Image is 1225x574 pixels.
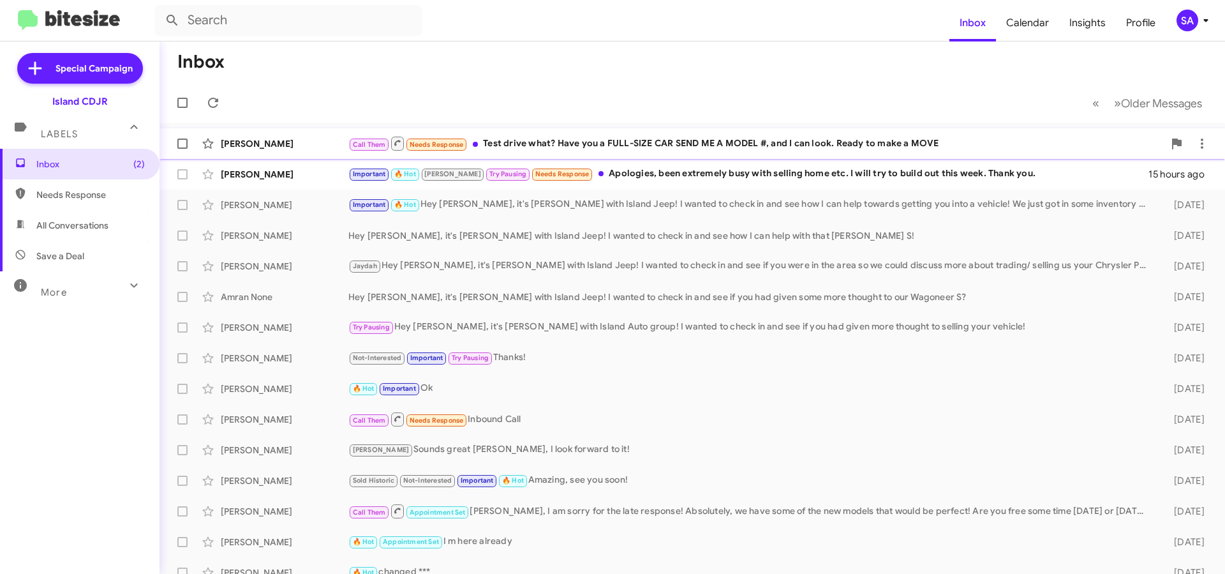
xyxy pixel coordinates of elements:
div: [DATE] [1154,413,1215,426]
div: [DATE] [1154,229,1215,242]
span: Try Pausing [452,354,489,362]
div: Hey [PERSON_NAME], it's [PERSON_NAME] with Island Jeep! I wanted to check in and see how I can he... [348,197,1154,212]
button: Previous [1085,90,1107,116]
div: 15 hours ago [1148,168,1215,181]
div: Island CDJR [52,95,108,108]
span: 🔥 Hot [353,538,375,546]
button: SA [1166,10,1211,31]
div: [PERSON_NAME] [221,474,348,487]
div: [PERSON_NAME] [221,505,348,518]
span: All Conversations [36,219,108,232]
div: Hey [PERSON_NAME], it's [PERSON_NAME] with Island Auto group! I wanted to check in and see if you... [348,320,1154,335]
div: [DATE] [1154,260,1215,273]
div: [PERSON_NAME] [221,229,348,242]
div: [PERSON_NAME] [221,321,348,334]
span: Sold Historic [353,476,395,485]
span: Appointment Set [410,508,466,517]
div: [DATE] [1154,474,1215,487]
input: Search [154,5,422,36]
span: Labels [41,128,78,140]
div: [PERSON_NAME] [221,352,348,365]
div: I m here already [348,534,1154,549]
div: Thanks! [348,351,1154,365]
span: (2) [133,158,145,170]
a: Profile [1116,4,1166,42]
div: [DATE] [1154,536,1215,548]
div: Hey [PERSON_NAME], it's [PERSON_NAME] with Island Jeep! I wanted to check in and see if you had g... [348,291,1154,303]
span: » [1114,95,1121,111]
span: Important [353,200,386,209]
span: Needs Response [36,188,145,201]
div: Ok [348,381,1154,396]
span: Jaydah [353,262,377,270]
div: [DATE] [1154,505,1215,518]
a: Special Campaign [17,53,143,84]
div: Hey [PERSON_NAME], it's [PERSON_NAME] with Island Jeep! I wanted to check in and see how I can he... [348,229,1154,242]
div: SA [1177,10,1198,31]
span: [PERSON_NAME] [353,446,410,454]
span: « [1092,95,1099,111]
button: Next [1106,90,1210,116]
div: [PERSON_NAME] [221,260,348,273]
span: Save a Deal [36,250,84,262]
span: Call Them [353,508,386,517]
div: [DATE] [1154,352,1215,365]
div: [PERSON_NAME] [221,413,348,426]
div: [PERSON_NAME] [221,199,348,211]
div: [DATE] [1154,444,1215,457]
span: Needs Response [410,416,464,425]
div: Amran None [221,291,348,303]
div: [DATE] [1154,291,1215,303]
div: [PERSON_NAME] [221,382,348,395]
div: [DATE] [1154,382,1215,395]
span: Try Pausing [353,323,390,331]
div: [PERSON_NAME] [221,168,348,181]
a: Insights [1059,4,1116,42]
span: Try Pausing [489,170,526,178]
span: Important [461,476,494,485]
span: Older Messages [1121,96,1202,110]
div: Hey [PERSON_NAME], it's [PERSON_NAME] with Island Jeep! I wanted to check in and see if you were ... [348,259,1154,273]
div: Amazing, see you soon! [348,473,1154,488]
span: Not-Interested [403,476,452,485]
nav: Page navigation example [1085,90,1210,116]
span: Important [410,354,443,362]
div: [DATE] [1154,321,1215,334]
h1: Inbox [177,52,225,72]
div: [PERSON_NAME] [221,137,348,150]
span: 🔥 Hot [353,384,375,393]
span: More [41,287,67,298]
div: Inbound Call [348,411,1154,427]
span: Call Them [353,140,386,149]
span: Important [383,384,416,393]
span: 🔥 Hot [394,200,416,209]
span: Important [353,170,386,178]
span: Needs Response [535,170,590,178]
div: Test drive what? Have you a FULL-SIZE CAR SEND ME A MODEL #, and I can look. Ready to make a MOVE [348,135,1164,151]
span: Needs Response [410,140,464,149]
span: Appointment Set [383,538,439,546]
div: [PERSON_NAME] [221,444,348,457]
span: Not-Interested [353,354,402,362]
span: Inbox [36,158,145,170]
div: [PERSON_NAME], I am sorry for the late response! Absolutely, we have some of the new models that ... [348,503,1154,519]
div: Apologies, been extremely busy with selling home etc. I will try to build out this week. Thank you. [348,167,1148,181]
span: 🔥 Hot [394,170,416,178]
div: [DATE] [1154,199,1215,211]
div: Sounds great [PERSON_NAME], I look forward to it! [348,442,1154,457]
div: [PERSON_NAME] [221,536,348,548]
a: Calendar [996,4,1059,42]
span: Call Them [353,416,386,425]
span: [PERSON_NAME] [424,170,481,178]
span: Special Campaign [56,62,133,75]
a: Inbox [949,4,996,42]
span: 🔥 Hot [502,476,524,485]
